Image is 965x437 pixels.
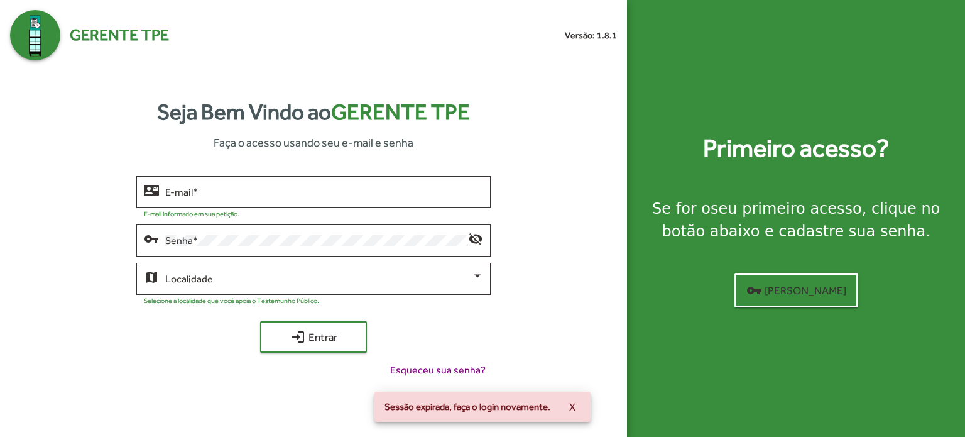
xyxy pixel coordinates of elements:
[144,210,239,218] mat-hint: E-mail informado em sua petição.
[746,283,761,298] mat-icon: vpn_key
[10,10,60,60] img: Logo Gerente
[642,197,950,243] div: Se for o , clique no botão abaixo e cadastre sua senha.
[214,134,413,151] span: Faça o acesso usando seu e-mail e senha
[331,99,470,124] span: Gerente TPE
[70,23,169,47] span: Gerente TPE
[144,269,159,284] mat-icon: map
[290,329,305,345] mat-icon: login
[565,29,617,42] small: Versão: 1.8.1
[144,297,319,304] mat-hint: Selecione a localidade que você apoia o Testemunho Público.
[746,279,846,302] span: [PERSON_NAME]
[384,401,550,413] span: Sessão expirada, faça o login novamente.
[144,182,159,197] mat-icon: contact_mail
[157,96,470,129] strong: Seja Bem Vindo ao
[559,396,586,418] button: X
[144,231,159,246] mat-icon: vpn_key
[260,321,367,353] button: Entrar
[569,396,575,418] span: X
[734,273,858,307] button: [PERSON_NAME]
[468,231,483,246] mat-icon: visibility_off
[703,130,889,167] strong: Primeiro acesso?
[390,363,486,378] span: Esqueceu sua senha?
[271,326,356,348] span: Entrar
[711,200,862,218] strong: seu primeiro acesso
